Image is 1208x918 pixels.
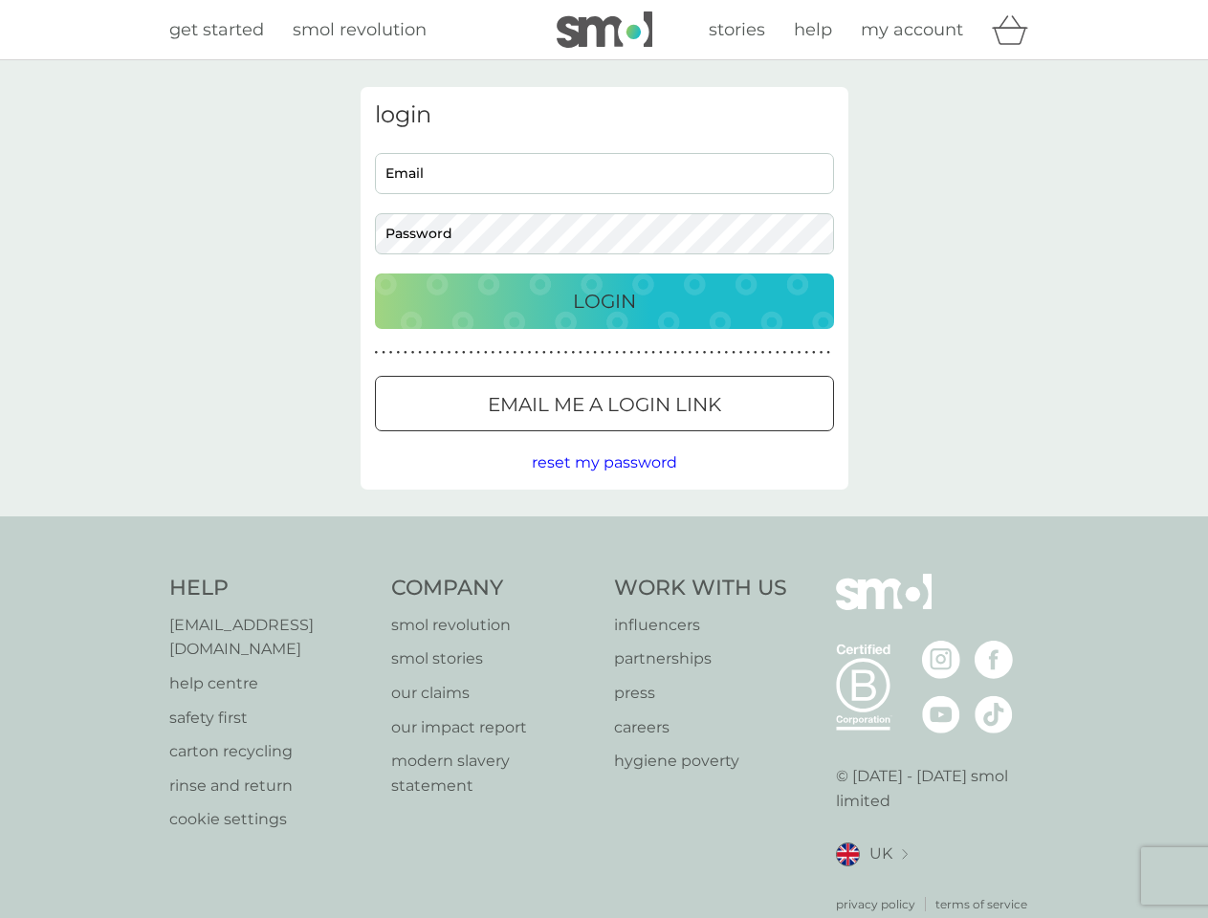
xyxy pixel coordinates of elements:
[391,613,595,638] a: smol revolution
[476,348,480,358] p: ●
[798,348,802,358] p: ●
[169,613,373,662] a: [EMAIL_ADDRESS][DOMAIN_NAME]
[375,376,834,431] button: Email me a login link
[532,453,677,471] span: reset my password
[586,348,590,358] p: ●
[433,348,437,358] p: ●
[593,348,597,358] p: ●
[794,19,832,40] span: help
[688,348,692,358] p: ●
[470,348,473,358] p: ●
[836,574,932,639] img: smol
[623,348,626,358] p: ●
[681,348,685,358] p: ●
[629,348,633,358] p: ●
[573,286,636,317] p: Login
[391,715,595,740] a: our impact report
[293,19,427,40] span: smol revolution
[902,849,908,860] img: select a new location
[169,774,373,798] a: rinse and return
[614,749,787,774] a: hygiene poverty
[608,348,612,358] p: ●
[922,695,960,733] img: visit the smol Youtube page
[861,16,963,44] a: my account
[426,348,429,358] p: ●
[532,450,677,475] button: reset my password
[790,348,794,358] p: ●
[557,348,560,358] p: ●
[673,348,677,358] p: ●
[169,807,373,832] p: cookie settings
[404,348,407,358] p: ●
[391,574,595,603] h4: Company
[492,348,495,358] p: ●
[169,739,373,764] a: carton recycling
[375,348,379,358] p: ●
[375,273,834,329] button: Login
[391,681,595,706] p: our claims
[820,348,824,358] p: ●
[506,348,510,358] p: ●
[454,348,458,358] p: ●
[922,641,960,679] img: visit the smol Instagram page
[768,348,772,358] p: ●
[418,348,422,358] p: ●
[992,11,1040,49] div: basket
[601,348,604,358] p: ●
[776,348,780,358] p: ●
[614,646,787,671] a: partnerships
[614,715,787,740] a: careers
[614,574,787,603] h4: Work With Us
[389,348,393,358] p: ●
[169,16,264,44] a: get started
[564,348,568,358] p: ●
[375,101,834,129] h3: login
[761,348,765,358] p: ●
[651,348,655,358] p: ●
[614,681,787,706] a: press
[695,348,699,358] p: ●
[462,348,466,358] p: ●
[169,671,373,696] p: help centre
[542,348,546,358] p: ●
[703,348,707,358] p: ●
[804,348,808,358] p: ●
[391,749,595,798] a: modern slavery statement
[861,19,963,40] span: my account
[579,348,582,358] p: ●
[709,16,765,44] a: stories
[709,19,765,40] span: stories
[975,695,1013,733] img: visit the smol Tiktok page
[615,348,619,358] p: ●
[411,348,415,358] p: ●
[935,895,1027,913] a: terms of service
[169,706,373,731] p: safety first
[513,348,516,358] p: ●
[293,16,427,44] a: smol revolution
[498,348,502,358] p: ●
[614,613,787,638] a: influencers
[535,348,538,358] p: ●
[667,348,670,358] p: ●
[448,348,451,358] p: ●
[725,348,729,358] p: ●
[571,348,575,358] p: ●
[710,348,714,358] p: ●
[754,348,758,358] p: ●
[783,348,787,358] p: ●
[869,841,892,866] span: UK
[826,348,830,358] p: ●
[440,348,444,358] p: ●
